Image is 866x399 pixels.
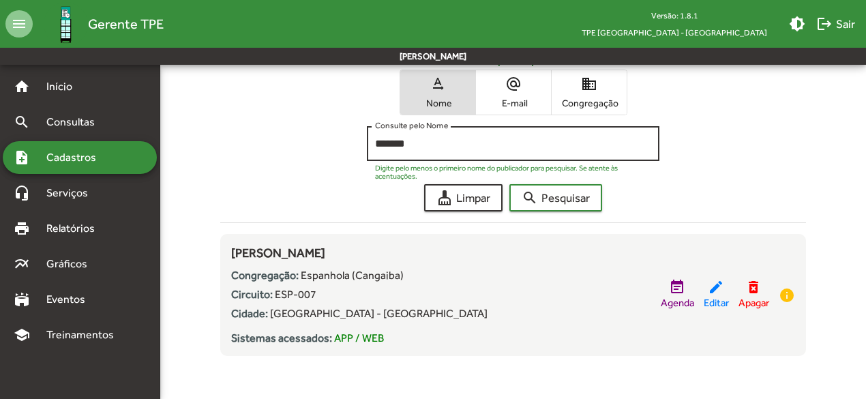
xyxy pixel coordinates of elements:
mat-icon: event_note [669,279,685,295]
span: Congregação [555,97,623,109]
span: Pesquisar [522,186,590,210]
span: Início [38,78,92,95]
button: Sair [811,12,861,36]
div: Versão: 1.8.1 [571,7,778,24]
mat-icon: school [14,327,30,343]
strong: Sistemas acessados: [231,331,332,344]
img: Logo [44,2,88,46]
mat-icon: menu [5,10,33,38]
span: Limpar [436,186,490,210]
span: Eventos [38,291,104,308]
span: Gerente TPE [88,13,164,35]
span: [PERSON_NAME] [231,246,325,260]
mat-icon: search [522,190,538,206]
mat-icon: multiline_chart [14,256,30,272]
span: Consultas [38,114,113,130]
span: Treinamentos [38,327,130,343]
mat-icon: info [779,287,795,304]
span: Apagar [738,295,769,311]
button: Pesquisar [509,184,602,211]
span: Sair [816,12,855,36]
button: E-mail [476,70,551,115]
strong: Cidade: [231,307,268,320]
button: Congregação [552,70,627,115]
mat-icon: cleaning_services [436,190,453,206]
mat-icon: logout [816,16,833,32]
span: Editar [704,295,729,311]
a: Gerente TPE [33,2,164,46]
mat-icon: delete_forever [745,279,762,295]
button: Limpar [424,184,503,211]
mat-hint: Digite pelo menos o primeiro nome do publicador para pesquisar. Se atente às acentuações. [375,164,643,181]
mat-icon: headset_mic [14,185,30,201]
mat-icon: home [14,78,30,95]
span: [GEOGRAPHIC_DATA] - [GEOGRAPHIC_DATA] [270,307,488,320]
strong: Circuito: [231,288,273,301]
mat-icon: edit [708,279,724,295]
mat-icon: alternate_email [505,76,522,92]
span: E-mail [479,97,548,109]
span: ESP-007 [275,288,316,301]
span: Agenda [661,295,694,311]
mat-icon: brightness_medium [789,16,805,32]
mat-icon: search [14,114,30,130]
mat-icon: stadium [14,291,30,308]
span: Cadastros [38,149,114,166]
span: Espanhola (Cangaiba) [301,269,404,282]
mat-icon: print [14,220,30,237]
span: TPE [GEOGRAPHIC_DATA] - [GEOGRAPHIC_DATA] [571,24,778,41]
mat-icon: domain [581,76,597,92]
strong: Congregação: [231,269,299,282]
span: APP / WEB [334,331,384,344]
span: Gráficos [38,256,106,272]
mat-icon: text_rotation_none [430,76,446,92]
button: Nome [400,70,475,115]
span: Relatórios [38,220,113,237]
span: Serviços [38,185,106,201]
mat-icon: note_add [14,149,30,166]
span: Nome [404,97,472,109]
